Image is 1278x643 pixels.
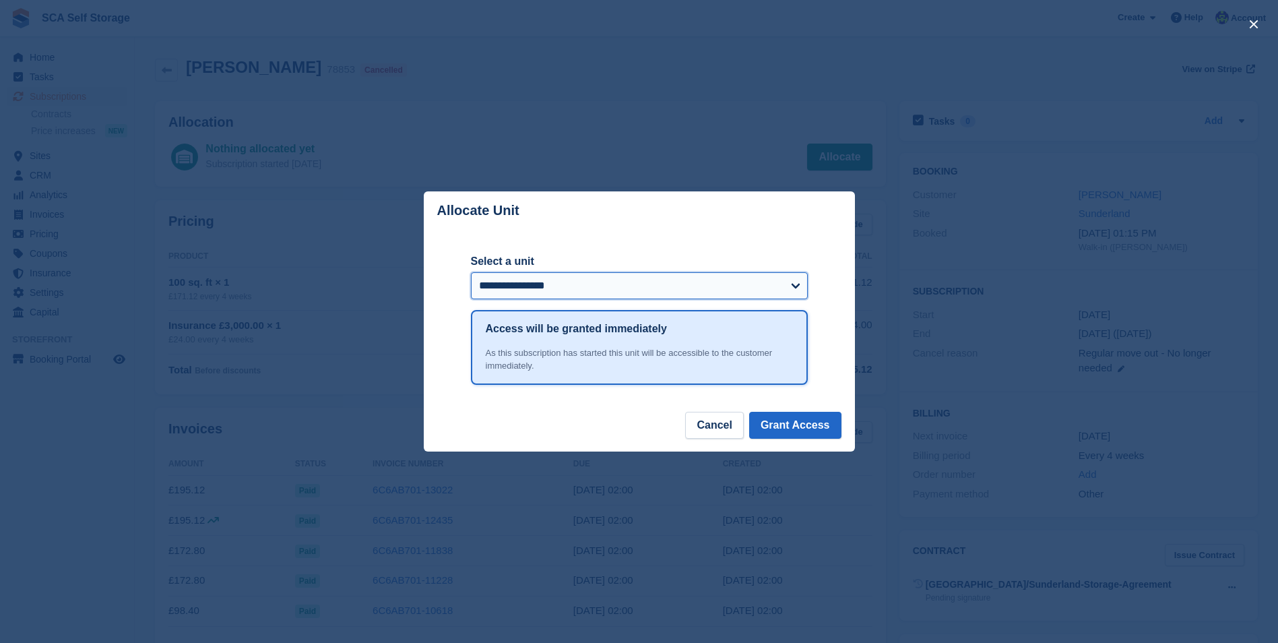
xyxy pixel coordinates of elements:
[486,321,667,337] h1: Access will be granted immediately
[749,412,841,439] button: Grant Access
[471,253,808,270] label: Select a unit
[437,203,519,218] p: Allocate Unit
[1243,13,1265,35] button: close
[486,346,793,373] div: As this subscription has started this unit will be accessible to the customer immediately.
[685,412,743,439] button: Cancel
